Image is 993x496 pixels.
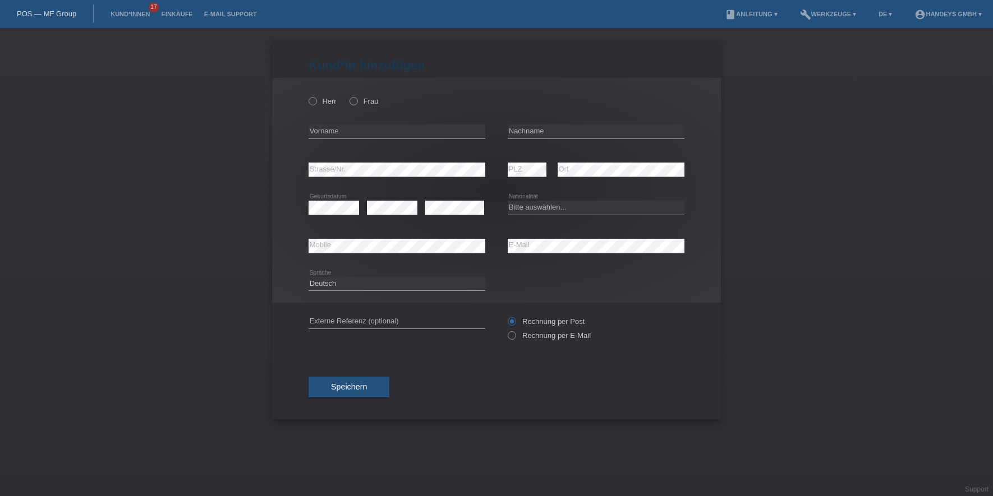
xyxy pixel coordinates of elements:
a: POS — MF Group [17,10,76,18]
a: E-Mail Support [199,11,263,17]
span: 17 [149,3,159,12]
label: Rechnung per Post [508,317,585,326]
a: buildWerkzeuge ▾ [794,11,862,17]
a: DE ▾ [873,11,898,17]
input: Frau [350,97,357,104]
a: Einkäufe [155,11,198,17]
input: Herr [309,97,316,104]
i: account_circle [914,9,926,20]
button: Speichern [309,377,389,398]
i: book [725,9,736,20]
input: Rechnung per Post [508,317,515,331]
a: account_circleHandeys GmbH ▾ [909,11,987,17]
h1: Kund*in hinzufügen [309,58,684,72]
a: Support [965,485,989,493]
label: Rechnung per E-Mail [508,331,591,340]
a: bookAnleitung ▾ [719,11,783,17]
input: Rechnung per E-Mail [508,331,515,345]
a: Kund*innen [105,11,155,17]
label: Frau [350,97,378,105]
span: Speichern [331,382,367,391]
label: Herr [309,97,337,105]
i: build [800,9,811,20]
